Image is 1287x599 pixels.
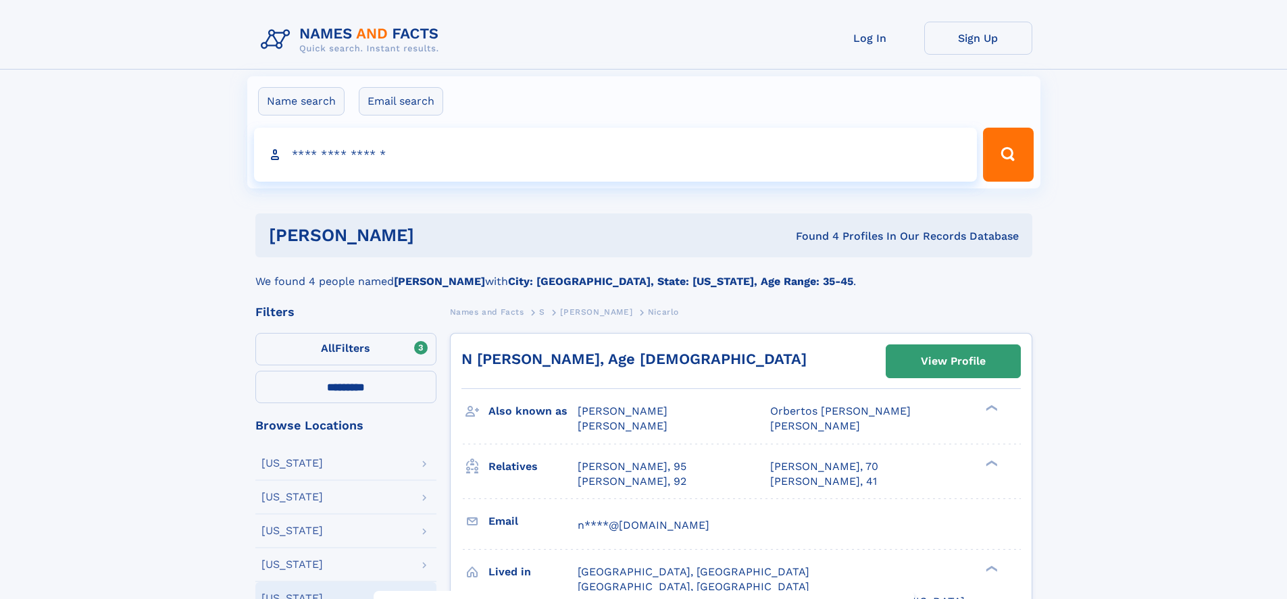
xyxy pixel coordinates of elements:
[261,559,323,570] div: [US_STATE]
[578,474,686,489] a: [PERSON_NAME], 92
[539,303,545,320] a: S
[261,525,323,536] div: [US_STATE]
[261,492,323,502] div: [US_STATE]
[578,419,667,432] span: [PERSON_NAME]
[578,405,667,417] span: [PERSON_NAME]
[982,564,999,573] div: ❯
[359,87,443,115] label: Email search
[254,128,978,182] input: search input
[488,455,578,478] h3: Relatives
[983,128,1033,182] button: Search Button
[578,565,809,578] span: [GEOGRAPHIC_DATA], [GEOGRAPHIC_DATA]
[461,350,807,367] a: N [PERSON_NAME], Age [DEMOGRAPHIC_DATA]
[982,404,999,413] div: ❯
[255,419,436,432] div: Browse Locations
[816,22,924,55] a: Log In
[394,275,485,288] b: [PERSON_NAME]
[488,561,578,583] h3: Lived in
[508,275,853,288] b: City: [GEOGRAPHIC_DATA], State: [US_STATE], Age Range: 35-45
[255,257,1032,290] div: We found 4 people named with .
[321,342,335,355] span: All
[921,346,986,377] div: View Profile
[261,458,323,469] div: [US_STATE]
[255,333,436,365] label: Filters
[255,22,450,58] img: Logo Names and Facts
[770,419,860,432] span: [PERSON_NAME]
[648,307,679,317] span: Nicarlo
[269,227,605,244] h1: [PERSON_NAME]
[258,87,345,115] label: Name search
[488,400,578,423] h3: Also known as
[578,580,809,593] span: [GEOGRAPHIC_DATA], [GEOGRAPHIC_DATA]
[578,459,686,474] a: [PERSON_NAME], 95
[488,510,578,533] h3: Email
[560,303,632,320] a: [PERSON_NAME]
[770,405,911,417] span: Orbertos [PERSON_NAME]
[450,303,524,320] a: Names and Facts
[605,229,1019,244] div: Found 4 Profiles In Our Records Database
[539,307,545,317] span: S
[560,307,632,317] span: [PERSON_NAME]
[924,22,1032,55] a: Sign Up
[255,306,436,318] div: Filters
[770,474,877,489] a: [PERSON_NAME], 41
[982,459,999,467] div: ❯
[886,345,1020,377] a: View Profile
[770,459,878,474] a: [PERSON_NAME], 70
